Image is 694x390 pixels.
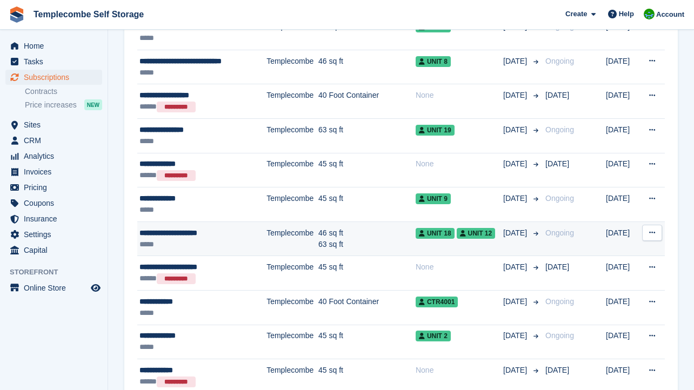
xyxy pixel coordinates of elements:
span: Ongoing [545,57,574,65]
span: Help [619,9,634,19]
td: [DATE] [606,50,640,84]
span: [DATE] [503,56,529,67]
td: Templecombe [266,290,318,325]
span: Storefront [10,267,108,278]
td: [DATE] [606,84,640,119]
td: [DATE] [606,256,640,291]
span: Invoices [24,164,89,179]
td: [DATE] [606,187,640,222]
span: Unit 2 [416,331,451,341]
span: Subscriptions [24,70,89,85]
a: menu [5,211,102,226]
a: menu [5,133,102,148]
div: None [416,365,503,376]
div: None [416,90,503,101]
span: Online Store [24,280,89,295]
td: Templecombe [266,187,318,222]
td: [DATE] [606,118,640,153]
span: [DATE] [503,90,529,101]
span: Coupons [24,196,89,211]
img: stora-icon-8386f47178a22dfd0bd8f6a31ec36ba5ce8667c1dd55bd0f319d3a0aa187defe.svg [9,6,25,23]
span: Unit 9 [416,193,451,204]
td: Templecombe [266,16,318,50]
td: [DATE] [606,16,640,50]
span: Unit 8 [416,56,451,67]
span: [DATE] [503,227,529,239]
a: Preview store [89,281,102,294]
span: [DATE] [503,124,529,136]
td: 45 sq ft [318,256,416,291]
span: Ongoing [545,22,574,31]
div: None [416,158,503,170]
span: Home [24,38,89,53]
td: Templecombe [266,256,318,291]
span: Account [656,9,684,20]
span: CTR4001 [416,297,458,307]
span: Ongoing [545,297,574,306]
span: Unit 18 [416,228,455,239]
a: menu [5,180,102,195]
span: [DATE] [503,330,529,341]
td: 45 sq ft [318,325,416,359]
td: Templecombe [266,221,318,256]
span: CRM [24,133,89,148]
span: Insurance [24,211,89,226]
span: Ongoing [545,331,574,340]
span: Ongoing [545,228,574,237]
span: Unit 12 [457,228,496,239]
span: Create [565,9,587,19]
span: Ongoing [545,125,574,134]
span: Sites [24,117,89,132]
a: menu [5,164,102,179]
a: Price increases NEW [25,99,102,111]
a: Templecombe Self Storage [29,5,148,23]
span: Tasks [24,54,89,69]
a: menu [5,70,102,85]
td: 45 sq ft [318,16,416,50]
span: Unit 19 [416,125,455,136]
span: [DATE] [503,193,529,204]
span: [DATE] [503,296,529,307]
span: [DATE] [503,158,529,170]
a: menu [5,280,102,295]
span: Capital [24,243,89,258]
td: Templecombe [266,84,318,119]
td: [DATE] [606,290,640,325]
span: [DATE] [503,261,529,273]
span: [DATE] [545,366,569,374]
span: Pricing [24,180,89,195]
a: menu [5,117,102,132]
a: menu [5,38,102,53]
td: [DATE] [606,153,640,187]
span: [DATE] [545,159,569,168]
td: 45 sq ft [318,187,416,222]
a: menu [5,243,102,258]
a: menu [5,149,102,164]
td: Templecombe [266,50,318,84]
img: James Thomas [644,9,655,19]
span: Settings [24,227,89,242]
a: menu [5,227,102,242]
span: Price increases [25,100,77,110]
td: 45 sq ft [318,153,416,187]
td: [DATE] [606,221,640,256]
td: Templecombe [266,153,318,187]
span: [DATE] [545,263,569,271]
td: 63 sq ft [318,118,416,153]
span: Ongoing [545,194,574,203]
td: [DATE] [606,325,640,359]
td: Templecombe [266,325,318,359]
a: menu [5,54,102,69]
td: 40 Foot Container [318,290,416,325]
span: [DATE] [503,365,529,376]
td: 46 sq ft [318,50,416,84]
a: Contracts [25,86,102,97]
div: NEW [84,99,102,110]
div: None [416,261,503,273]
span: Analytics [24,149,89,164]
td: 46 sq ft 63 sq ft [318,221,416,256]
td: 40 Foot Container [318,84,416,119]
a: menu [5,196,102,211]
span: [DATE] [545,91,569,99]
td: Templecombe [266,118,318,153]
